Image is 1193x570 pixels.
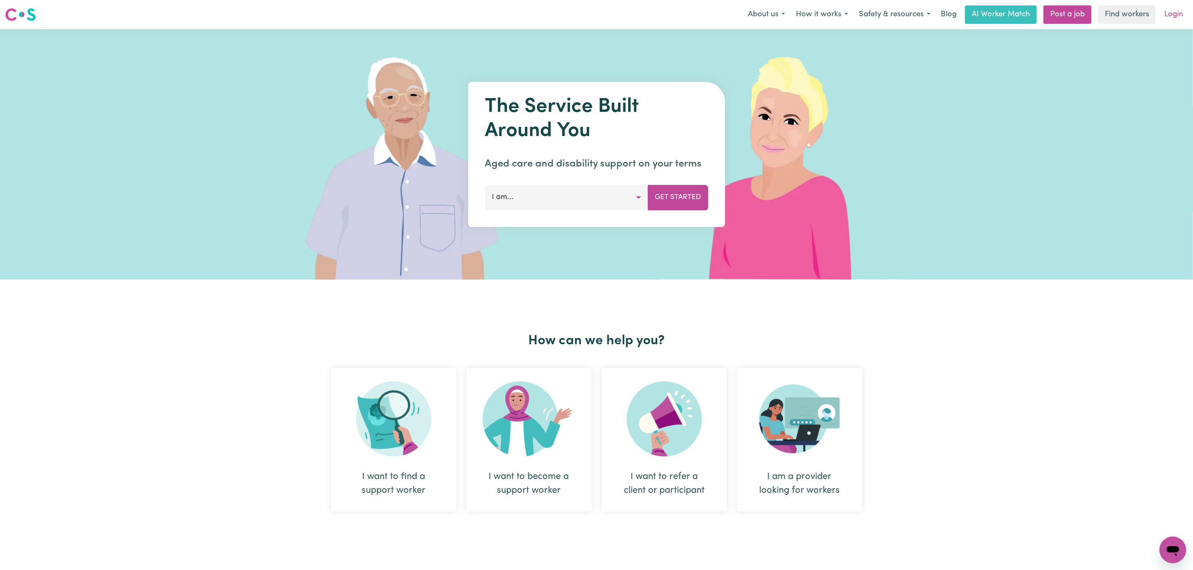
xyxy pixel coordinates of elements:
[936,5,962,24] a: Blog
[485,185,648,210] button: I am...
[5,5,36,24] a: Careseekers logo
[331,368,456,512] div: I want to find a support worker
[351,470,436,497] div: I want to find a support worker
[648,185,708,210] button: Get Started
[486,470,572,497] div: I want to become a support worker
[356,381,431,457] img: Search
[790,6,854,23] button: How it works
[485,95,708,143] h1: The Service Built Around You
[627,381,702,457] img: Refer
[1044,5,1092,24] a: Post a job
[854,6,936,23] button: Safety & resources
[326,333,867,349] h2: How can we help you?
[602,368,727,512] div: I want to refer a client or participant
[742,6,790,23] button: About us
[759,381,840,457] img: Provider
[5,7,36,22] img: Careseekers logo
[483,381,575,457] img: Become Worker
[1160,537,1186,563] iframe: Button to launch messaging window, conversation in progress
[1098,5,1156,24] a: Find workers
[466,368,592,512] div: I want to become a support worker
[737,368,862,512] div: I am a provider looking for workers
[757,470,842,497] div: I am a provider looking for workers
[1159,5,1188,24] a: Login
[485,156,708,172] p: Aged care and disability support on your terms
[622,470,707,497] div: I want to refer a client or participant
[965,5,1037,24] a: AI Worker Match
